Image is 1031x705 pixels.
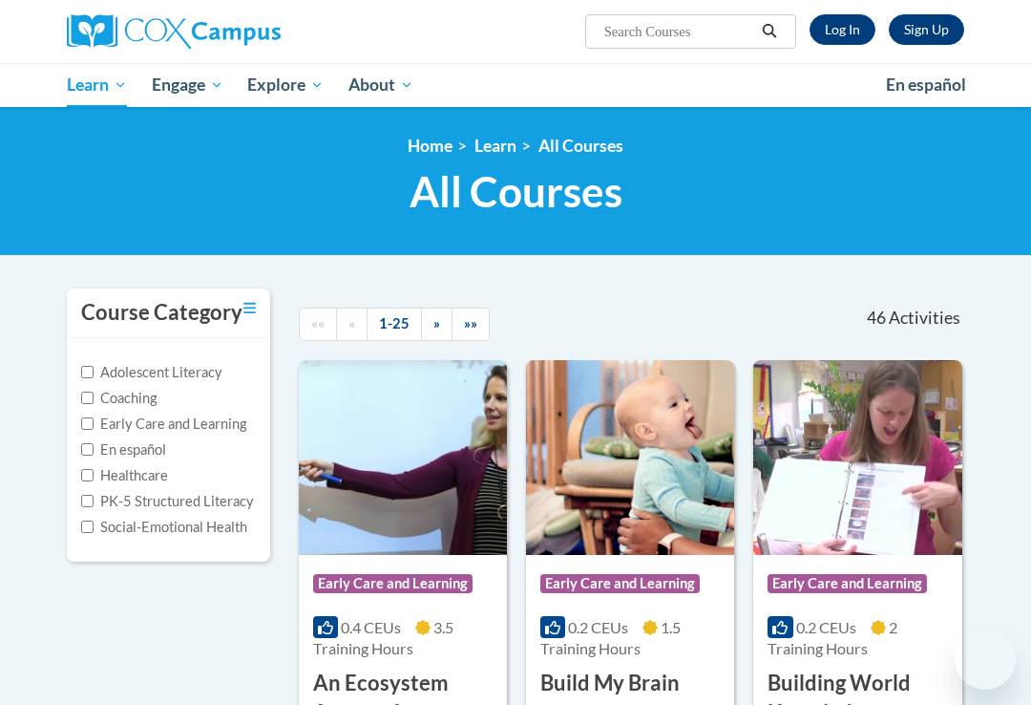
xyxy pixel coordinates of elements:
[538,136,623,156] a: All Courses
[67,74,127,96] span: Learn
[889,308,960,329] span: Activities
[526,360,734,555] img: Course Logo
[235,63,336,107] a: Explore
[602,20,755,43] input: Search Courses
[873,65,978,105] a: En español
[410,166,622,217] span: All Courses
[299,360,507,555] img: Course Logo
[139,63,236,107] a: Engage
[408,136,452,156] a: Home
[421,308,452,341] a: Next
[348,315,355,331] span: «
[81,366,94,378] input: Checkbox for Options
[81,388,157,409] label: Coaching
[568,618,628,636] span: 0.2 CEUs
[336,308,368,341] a: Previous
[886,75,966,95] span: En español
[81,517,247,538] label: Social-Emotional Health
[955,629,1016,690] iframe: Button to launch messaging window
[81,443,94,456] input: Checkbox for Options
[243,298,256,319] a: Toggle collapse
[889,14,964,45] a: Register
[474,136,516,156] a: Learn
[54,63,139,107] a: Learn
[540,669,680,698] h3: Build My Brain
[768,574,927,593] span: Early Care and Learning
[81,491,254,512] label: PK-5 Structured Literacy
[540,618,681,657] span: 1.5 Training Hours
[341,618,401,636] span: 0.4 CEUs
[367,308,422,341] a: 1-25
[867,308,886,329] span: 46
[81,362,222,383] label: Adolescent Literacy
[81,414,246,435] label: Early Care and Learning
[796,618,856,636] span: 0.2 CEUs
[81,495,94,507] input: Checkbox for Options
[81,439,166,460] label: En español
[810,14,875,45] a: Log In
[768,618,896,657] span: 2 Training Hours
[433,315,440,331] span: »
[81,392,94,404] input: Checkbox for Options
[464,315,477,331] span: »»
[81,521,94,533] input: Checkbox for Options
[348,74,413,96] span: About
[247,74,324,96] span: Explore
[152,74,223,96] span: Engage
[311,315,325,331] span: ««
[540,574,700,593] span: Early Care and Learning
[67,14,347,49] a: Cox Campus
[81,465,168,486] label: Healthcare
[299,308,337,341] a: Begining
[755,20,784,43] button: Search
[67,14,281,49] img: Cox Campus
[53,63,978,107] div: Main menu
[313,618,453,657] span: 3.5 Training Hours
[81,298,242,328] h3: Course Category
[81,469,94,481] input: Checkbox for Options
[313,574,473,593] span: Early Care and Learning
[753,360,961,555] img: Course Logo
[336,63,426,107] a: About
[452,308,490,341] a: End
[81,417,94,430] input: Checkbox for Options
